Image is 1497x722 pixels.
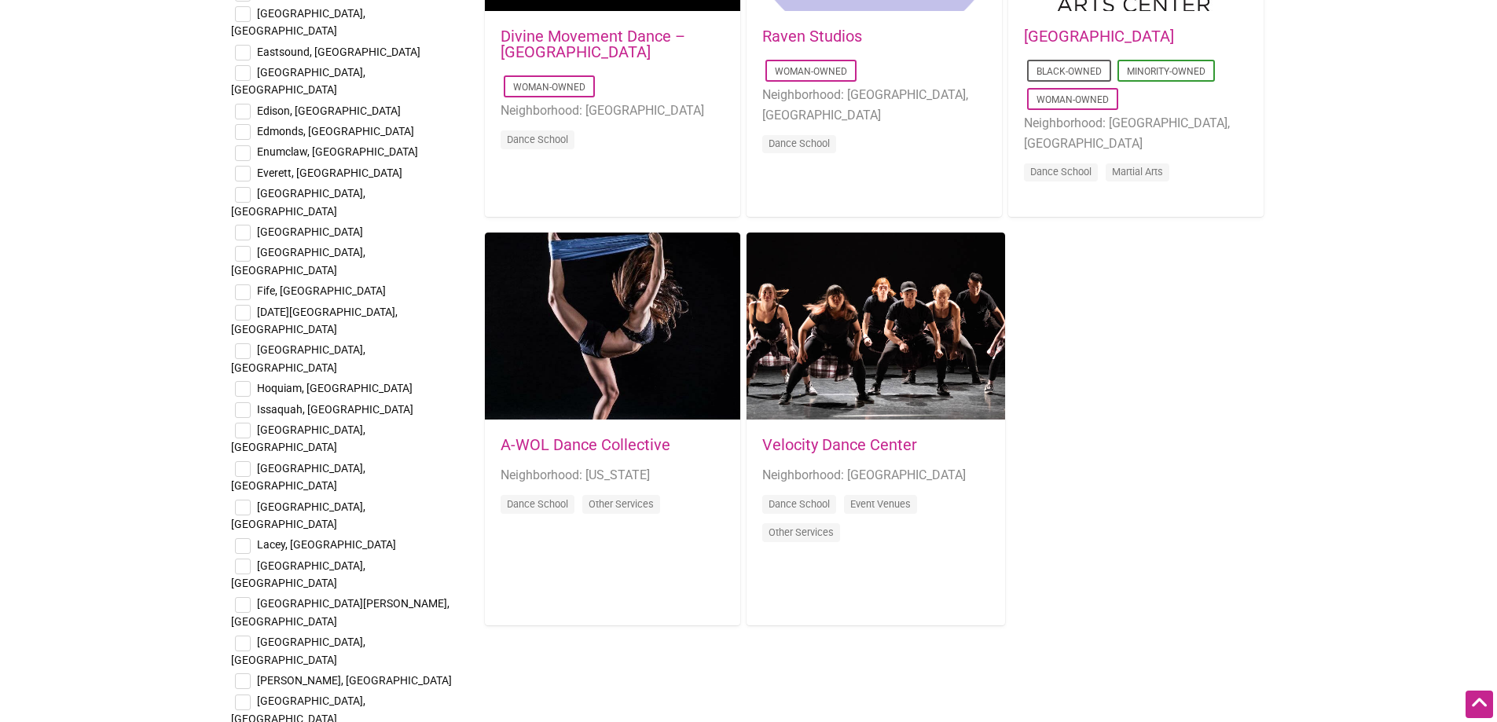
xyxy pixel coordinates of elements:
[231,7,365,37] span: [GEOGRAPHIC_DATA], [GEOGRAPHIC_DATA]
[1024,113,1248,153] li: Neighborhood: [GEOGRAPHIC_DATA], [GEOGRAPHIC_DATA]
[1112,166,1163,178] a: Martial Arts
[231,246,365,276] span: [GEOGRAPHIC_DATA], [GEOGRAPHIC_DATA]
[762,435,917,454] a: Velocity Dance Center
[775,66,847,77] a: Woman-Owned
[1466,691,1493,718] div: Scroll Back to Top
[589,498,654,510] a: Other Services
[257,225,363,238] span: [GEOGRAPHIC_DATA]
[501,435,670,454] a: A-WOL Dance Collective
[231,343,365,373] span: [GEOGRAPHIC_DATA], [GEOGRAPHIC_DATA]
[769,498,830,510] a: Dance School
[257,403,413,416] span: Issaquah, [GEOGRAPHIC_DATA]
[257,538,396,551] span: Lacey, [GEOGRAPHIC_DATA]
[231,636,365,665] span: [GEOGRAPHIC_DATA], [GEOGRAPHIC_DATA]
[762,85,986,125] li: Neighborhood: [GEOGRAPHIC_DATA], [GEOGRAPHIC_DATA]
[231,559,365,589] span: [GEOGRAPHIC_DATA], [GEOGRAPHIC_DATA]
[231,597,449,627] span: [GEOGRAPHIC_DATA][PERSON_NAME], [GEOGRAPHIC_DATA]
[257,46,420,58] span: Eastsound, [GEOGRAPHIC_DATA]
[501,27,685,61] a: Divine Movement Dance – [GEOGRAPHIC_DATA]
[769,137,830,149] a: Dance School
[257,104,401,117] span: Edison, [GEOGRAPHIC_DATA]
[257,125,414,137] span: Edmonds, [GEOGRAPHIC_DATA]
[257,674,452,687] span: [PERSON_NAME], [GEOGRAPHIC_DATA]
[1037,66,1102,77] a: Black-Owned
[513,82,585,93] a: Woman-Owned
[1127,66,1205,77] a: Minority-Owned
[762,27,862,46] a: Raven Studios
[257,145,418,158] span: Enumclaw, [GEOGRAPHIC_DATA]
[762,465,989,486] li: Neighborhood: [GEOGRAPHIC_DATA]
[1030,166,1092,178] a: Dance School
[257,382,413,394] span: Hoquiam, [GEOGRAPHIC_DATA]
[769,526,834,538] a: Other Services
[231,462,365,492] span: [GEOGRAPHIC_DATA], [GEOGRAPHIC_DATA]
[231,500,365,530] span: [GEOGRAPHIC_DATA], [GEOGRAPHIC_DATA]
[507,498,568,510] a: Dance School
[231,306,398,335] span: [DATE][GEOGRAPHIC_DATA], [GEOGRAPHIC_DATA]
[507,134,568,145] a: Dance School
[1037,94,1109,105] a: Woman-Owned
[231,66,365,96] span: [GEOGRAPHIC_DATA], [GEOGRAPHIC_DATA]
[231,187,365,217] span: [GEOGRAPHIC_DATA], [GEOGRAPHIC_DATA]
[231,423,365,453] span: [GEOGRAPHIC_DATA], [GEOGRAPHIC_DATA]
[501,101,725,121] li: Neighborhood: [GEOGRAPHIC_DATA]
[850,498,911,510] a: Event Venues
[1024,27,1174,46] a: [GEOGRAPHIC_DATA]
[501,465,725,486] li: Neighborhood: [US_STATE]
[257,284,386,297] span: Fife, [GEOGRAPHIC_DATA]
[257,167,402,179] span: Everett, [GEOGRAPHIC_DATA]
